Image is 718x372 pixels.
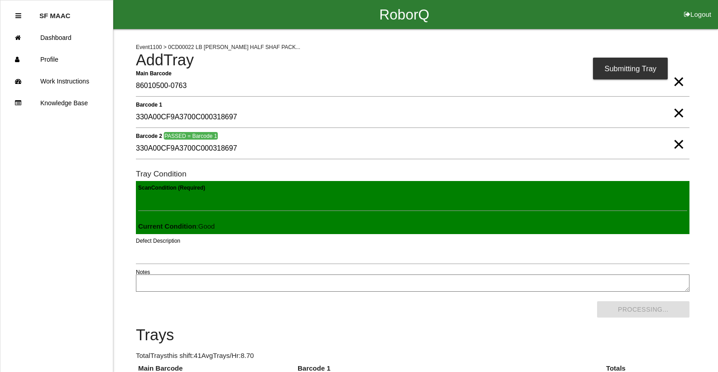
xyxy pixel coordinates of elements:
p: Total Trays this shift: 41 Avg Trays /Hr: 8.70 [136,351,689,361]
p: SF MAAC [39,5,70,20]
h4: Trays [136,327,689,344]
span: Clear Input [673,95,684,113]
span: : Good [138,222,215,230]
h4: Add Tray [136,52,689,69]
span: Clear Input [673,64,684,82]
h6: Tray Condition [136,170,689,178]
b: Main Barcode [136,70,172,76]
a: Dashboard [0,27,113,49]
b: Barcode 1 [136,101,162,108]
a: Profile [0,49,113,70]
input: Required [136,76,689,97]
b: Scan Condition (Required) [138,185,205,191]
div: Close [15,5,21,27]
span: Event 1100 > 0CD00022 LB [PERSON_NAME] HALF SHAF PACK... [136,44,300,50]
span: PASSED = Barcode 1 [164,132,217,140]
a: Work Instructions [0,70,113,92]
label: Notes [136,268,150,276]
label: Defect Description [136,237,180,245]
div: Submitting Tray [593,58,668,79]
b: Current Condition [138,222,196,230]
span: Clear Input [673,126,684,144]
a: Knowledge Base [0,92,113,114]
b: Barcode 2 [136,132,162,139]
